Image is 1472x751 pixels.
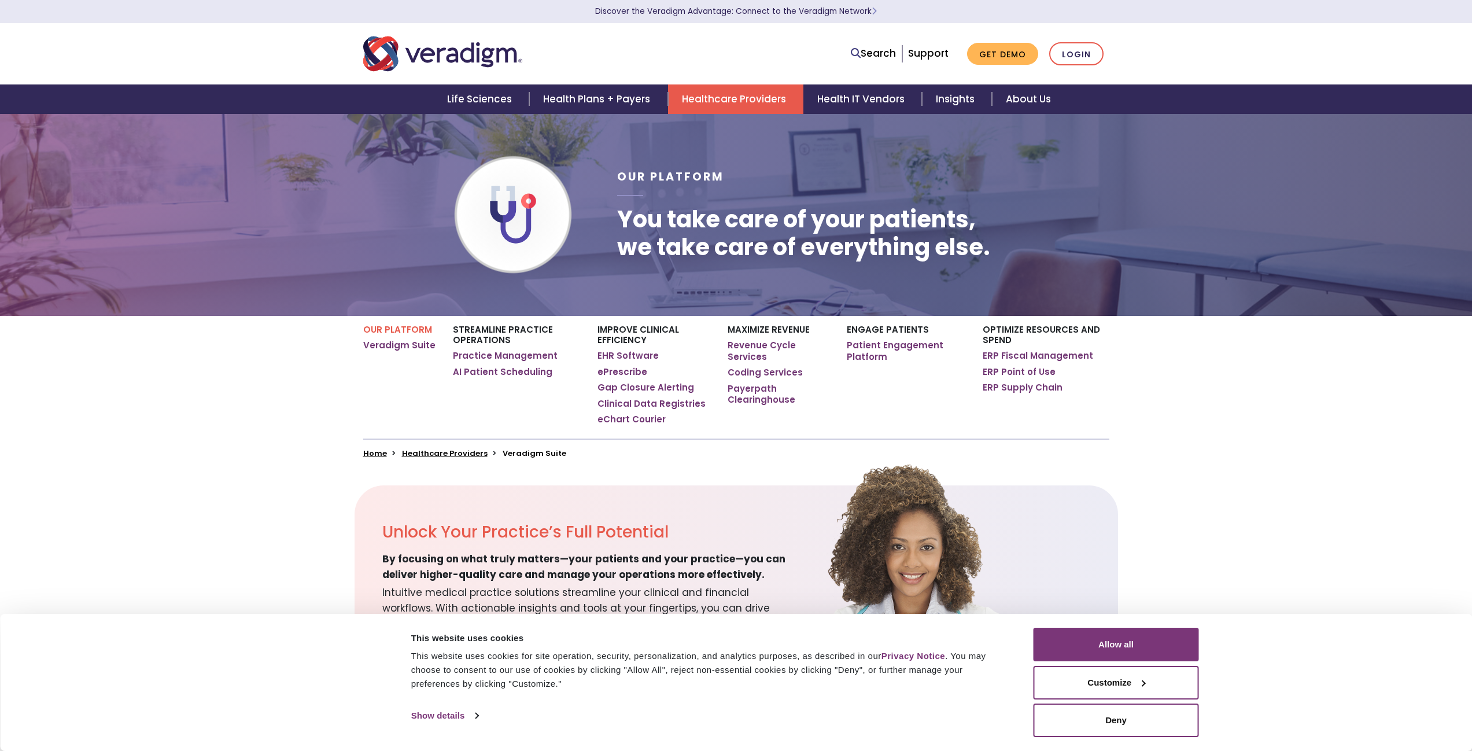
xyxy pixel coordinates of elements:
a: Revenue Cycle Services [728,340,829,362]
a: Privacy Notice [881,651,945,661]
a: Home [363,448,387,459]
a: Login [1049,42,1104,66]
img: Veradigm logo [363,35,522,73]
a: ePrescribe [597,366,647,378]
button: Allow all [1034,628,1199,661]
a: Clinical Data Registries [597,398,706,410]
a: About Us [992,84,1065,114]
a: Search [851,46,896,61]
a: Insights [922,84,992,114]
span: Intuitive medical practice solutions streamline your clinical and financial workflows. With actio... [382,583,800,648]
a: Healthcare Providers [668,84,803,114]
a: Support [908,46,949,60]
a: ERP Point of Use [983,366,1056,378]
span: Learn More [872,6,877,17]
div: This website uses cookies [411,631,1008,645]
div: This website uses cookies for site operation, security, personalization, and analytics purposes, ... [411,649,1008,691]
a: Healthcare Providers [402,448,488,459]
a: Practice Management [453,350,558,362]
a: ERP Fiscal Management [983,350,1093,362]
button: Deny [1034,704,1199,737]
a: ERP Supply Chain [983,382,1063,393]
a: AI Patient Scheduling [453,366,552,378]
img: solution-provider-potential.png [779,462,1068,703]
a: Get Demo [967,43,1038,65]
a: Veradigm Suite [363,340,436,351]
a: Payerpath Clearinghouse [728,383,829,406]
a: eChart Courier [597,414,666,425]
span: Our Platform [617,169,724,185]
span: By focusing on what truly matters—your patients and your practice—you can deliver higher-quality ... [382,551,800,583]
a: Life Sciences [433,84,529,114]
h2: Unlock Your Practice’s Full Potential [382,522,800,542]
a: Patient Engagement Platform [847,340,965,362]
a: Health Plans + Payers [529,84,667,114]
a: Health IT Vendors [803,84,922,114]
button: Customize [1034,666,1199,700]
a: Gap Closure Alerting [597,382,694,393]
h1: You take care of your patients, we take care of everything else. [617,205,990,261]
a: Coding Services [728,367,803,378]
a: Discover the Veradigm Advantage: Connect to the Veradigm NetworkLearn More [595,6,877,17]
a: EHR Software [597,350,659,362]
a: Show details [411,707,478,724]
